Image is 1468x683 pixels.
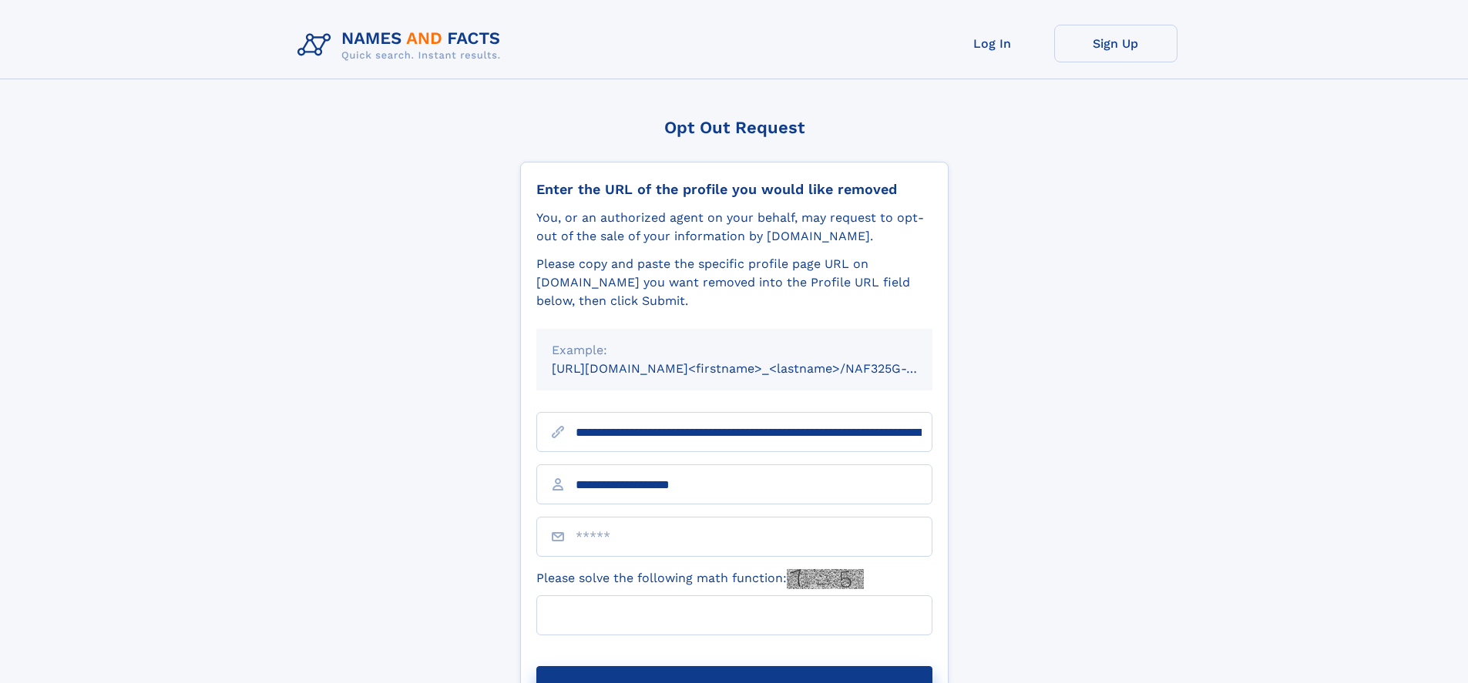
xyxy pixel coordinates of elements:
[291,25,513,66] img: Logo Names and Facts
[552,341,917,360] div: Example:
[931,25,1054,62] a: Log In
[536,569,864,589] label: Please solve the following math function:
[536,209,932,246] div: You, or an authorized agent on your behalf, may request to opt-out of the sale of your informatio...
[520,118,949,137] div: Opt Out Request
[1054,25,1177,62] a: Sign Up
[552,361,962,376] small: [URL][DOMAIN_NAME]<firstname>_<lastname>/NAF325G-xxxxxxxx
[536,181,932,198] div: Enter the URL of the profile you would like removed
[536,255,932,310] div: Please copy and paste the specific profile page URL on [DOMAIN_NAME] you want removed into the Pr...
